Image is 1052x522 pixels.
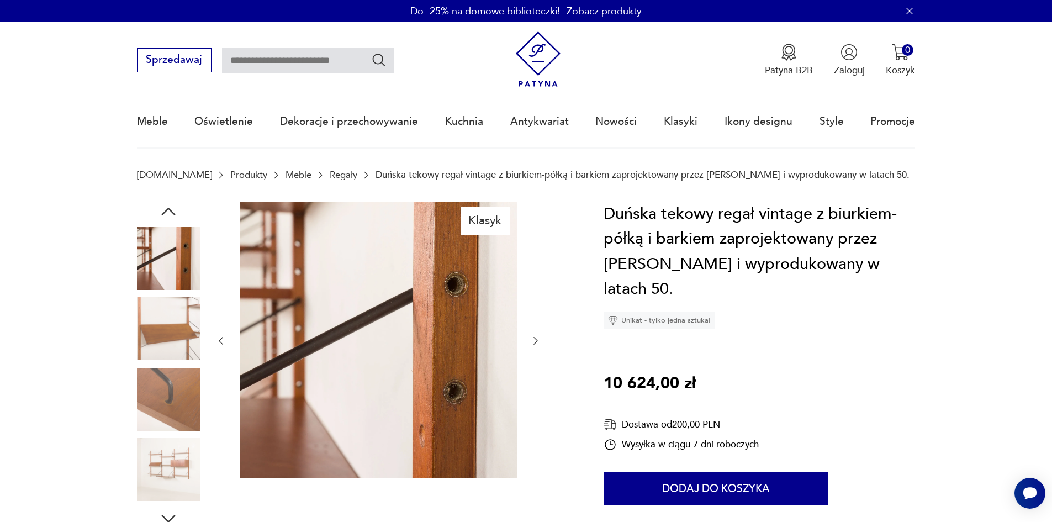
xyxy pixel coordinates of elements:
[820,96,844,147] a: Style
[510,31,566,87] img: Patyna - sklep z meblami i dekoracjami vintage
[376,170,910,180] p: Duńska tekowy regał vintage z biurkiem-półką i barkiem zaprojektowany przez [PERSON_NAME] i wypro...
[137,170,212,180] a: [DOMAIN_NAME]
[604,371,696,397] p: 10 624,00 zł
[886,64,915,77] p: Koszyk
[604,438,759,451] div: Wysyłka w ciągu 7 dni roboczych
[137,56,212,65] a: Sprzedawaj
[664,96,697,147] a: Klasyki
[870,96,915,147] a: Promocje
[834,64,865,77] p: Zaloguj
[604,312,715,329] div: Unikat - tylko jedna sztuka!
[604,418,617,431] img: Ikona dostawy
[137,48,212,72] button: Sprzedawaj
[330,170,357,180] a: Regały
[840,44,858,61] img: Ikonka użytkownika
[892,44,909,61] img: Ikona koszyka
[240,202,517,478] img: Zdjęcie produktu Duńska tekowy regał vintage z biurkiem-półką i barkiem zaprojektowany przez Poul...
[725,96,792,147] a: Ikony designu
[137,368,200,431] img: Zdjęcie produktu Duńska tekowy regał vintage z biurkiem-półką i barkiem zaprojektowany przez Poul...
[604,202,915,302] h1: Duńska tekowy regał vintage z biurkiem-półką i barkiem zaprojektowany przez [PERSON_NAME] i wypro...
[280,96,418,147] a: Dekoracje i przechowywanie
[595,96,637,147] a: Nowości
[604,418,759,431] div: Dostawa od 200,00 PLN
[765,44,813,77] button: Patyna B2B
[410,4,560,18] p: Do -25% na domowe biblioteczki!
[137,438,200,501] img: Zdjęcie produktu Duńska tekowy regał vintage z biurkiem-półką i barkiem zaprojektowany przez Poul...
[886,44,915,77] button: 0Koszyk
[137,227,200,290] img: Zdjęcie produktu Duńska tekowy regał vintage z biurkiem-półką i barkiem zaprojektowany przez Poul...
[137,297,200,360] img: Zdjęcie produktu Duńska tekowy regał vintage z biurkiem-półką i barkiem zaprojektowany przez Poul...
[608,315,618,325] img: Ikona diamentu
[780,44,797,61] img: Ikona medalu
[834,44,865,77] button: Zaloguj
[445,96,483,147] a: Kuchnia
[371,52,387,68] button: Szukaj
[567,4,642,18] a: Zobacz produkty
[765,64,813,77] p: Patyna B2B
[230,170,267,180] a: Produkty
[510,96,569,147] a: Antykwariat
[1014,478,1045,509] iframe: Smartsupp widget button
[194,96,253,147] a: Oświetlenie
[286,170,311,180] a: Meble
[765,44,813,77] a: Ikona medaluPatyna B2B
[137,96,168,147] a: Meble
[461,207,510,234] div: Klasyk
[604,472,828,505] button: Dodaj do koszyka
[902,44,913,56] div: 0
